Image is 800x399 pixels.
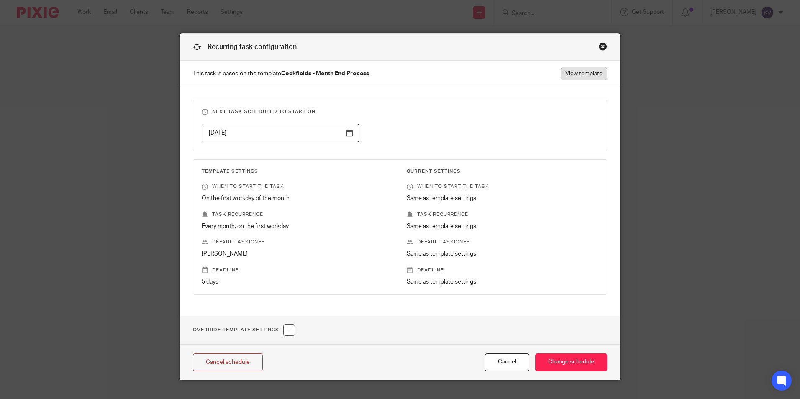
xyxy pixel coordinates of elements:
h3: Template Settings [202,168,393,175]
span: This task is based on the template [193,69,369,78]
p: Same as template settings [407,250,598,258]
p: Every month, on the first workday [202,222,393,230]
p: Same as template settings [407,194,598,202]
h3: Current Settings [407,168,598,175]
p: When to start the task [407,183,598,190]
p: Same as template settings [407,278,598,286]
p: On the first workday of the month [202,194,393,202]
h1: Override Template Settings [193,324,295,336]
h3: Next task scheduled to start on [202,108,598,115]
h1: Recurring task configuration [193,42,297,52]
a: View template [561,67,607,80]
p: Task recurrence [202,211,393,218]
p: Deadline [202,267,393,274]
p: Same as template settings [407,222,598,230]
p: Default assignee [407,239,598,246]
p: [PERSON_NAME] [202,250,393,258]
button: Cancel [485,353,529,371]
a: Cancel schedule [193,353,263,371]
p: 5 days [202,278,393,286]
input: Change schedule [535,353,607,371]
strong: Cockfields - Month End Process [281,71,369,77]
p: Default assignee [202,239,393,246]
p: Deadline [407,267,598,274]
p: When to start the task [202,183,393,190]
div: Close this dialog window [599,42,607,51]
p: Task recurrence [407,211,598,218]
